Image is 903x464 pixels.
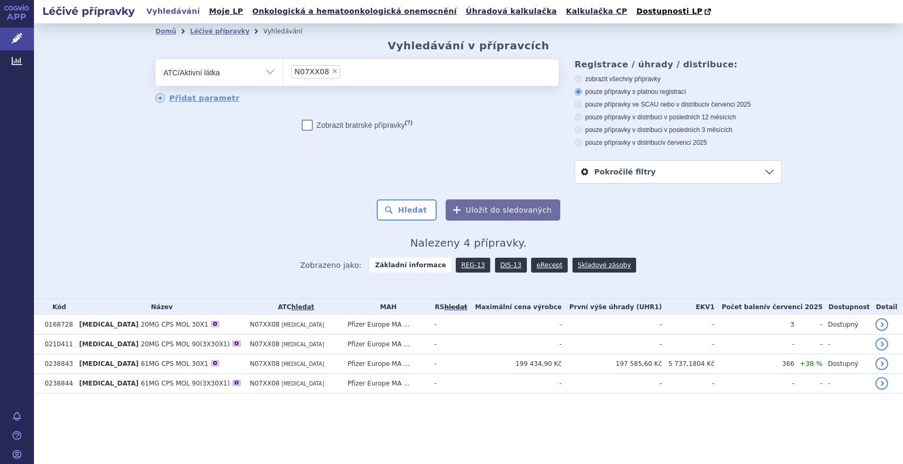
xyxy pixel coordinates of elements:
[74,299,245,315] th: Název
[794,315,822,335] td: -
[39,354,74,374] td: 0238843
[291,303,314,311] a: hledat
[332,68,338,74] span: ×
[155,93,240,103] a: Přidat parametr
[575,87,782,96] label: pouze přípravky s platnou registrací
[575,100,782,109] label: pouze přípravky ve SCAU nebo v distribuci
[633,4,716,19] a: Dostupnosti LP
[79,340,138,348] span: [MEDICAL_DATA]
[463,4,560,19] a: Úhradová kalkulačka
[715,299,823,315] th: Počet balení
[206,4,246,19] a: Moje LP
[342,299,429,315] th: MAH
[662,335,715,354] td: -
[250,360,280,367] span: N07XX08
[575,59,782,69] h3: Registrace / úhrady / distribuce:
[282,361,324,367] span: [MEDICAL_DATA]
[263,23,316,39] li: Vyhledávání
[410,237,527,249] span: Nalezeny 4 přípravky.
[662,299,715,315] th: EKV1
[575,75,782,83] label: zobrazit všechny přípravky
[456,258,490,273] a: REG-13
[282,381,324,387] span: [MEDICAL_DATA]
[250,340,280,348] span: N07XX08
[141,360,208,367] span: 61MG CPS MOL 30X1
[429,315,468,335] td: -
[79,321,138,328] span: [MEDICAL_DATA]
[822,299,870,315] th: Dostupnost
[294,68,329,75] span: N07XX08
[662,374,715,393] td: -
[563,4,631,19] a: Kalkulačka CP
[446,199,560,221] button: Uložit do sledovaných
[282,322,324,328] span: [MEDICAL_DATA]
[468,354,562,374] td: 199 434,90 Kč
[190,28,249,35] a: Léčivé přípravky
[342,335,429,354] td: Pfizer Europe MA ...
[800,360,822,367] span: +38 %
[211,321,220,327] div: O
[562,354,662,374] td: 197 585,60 Kč
[302,120,413,130] label: Zobrazit bratrské přípravky
[39,299,74,315] th: Kód
[562,335,662,354] td: -
[249,4,460,19] a: Onkologická a hematoonkologická onemocnění
[575,126,782,134] label: pouze přípravky v distribuci v posledních 3 měsících
[715,335,794,354] td: -
[662,315,715,335] td: -
[445,303,467,311] a: vyhledávání neobsahuje žádnou platnou referenční skupinu
[282,342,324,347] span: [MEDICAL_DATA]
[39,335,74,354] td: 0210411
[822,354,870,374] td: Dostupný
[232,340,241,347] div: O
[79,360,138,367] span: [MEDICAL_DATA]
[495,258,527,273] a: DIS-13
[875,357,888,370] a: detail
[79,380,138,387] span: [MEDICAL_DATA]
[794,335,822,354] td: -
[342,354,429,374] td: Pfizer Europe MA ...
[429,374,468,393] td: -
[300,258,362,273] span: Zobrazeno jako:
[141,340,230,348] span: 20MG CPS MOL 90(3X30X1)
[468,374,562,393] td: -
[250,380,280,387] span: N07XX08
[575,138,782,147] label: pouze přípravky v distribuci
[794,374,822,393] td: -
[562,299,662,315] th: První výše úhrady (UHR1)
[531,258,568,273] a: eRecept
[250,321,280,328] span: N07XX08
[715,354,794,374] td: 366
[822,315,870,335] td: Dostupný
[342,315,429,335] td: Pfizer Europe MA ...
[715,374,794,393] td: -
[141,380,230,387] span: 61MG CPS MOL 90(3X30X1)
[39,315,74,335] td: 0168728
[377,199,437,221] button: Hledat
[143,4,203,19] a: Vyhledávání
[766,303,822,311] span: v červenci 2025
[662,139,707,146] span: v červenci 2025
[562,374,662,393] td: -
[245,299,342,315] th: ATC
[445,303,467,311] del: hledat
[636,7,702,15] span: Dostupnosti LP
[39,374,74,393] td: 0238844
[342,374,429,393] td: Pfizer Europe MA ...
[575,161,781,183] a: Pokročilé filtry
[405,119,412,126] abbr: (?)
[468,315,562,335] td: -
[822,374,870,393] td: -
[429,354,468,374] td: -
[715,315,794,335] td: 3
[875,338,888,351] a: detail
[429,335,468,354] td: -
[706,101,751,108] span: v červenci 2025
[822,335,870,354] td: -
[875,377,888,390] a: detail
[429,299,468,315] th: RS
[572,258,636,273] a: Skladové zásoby
[388,39,550,52] h2: Vyhledávání v přípravcích
[141,321,208,328] span: 20MG CPS MOL 30X1
[211,360,220,366] div: O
